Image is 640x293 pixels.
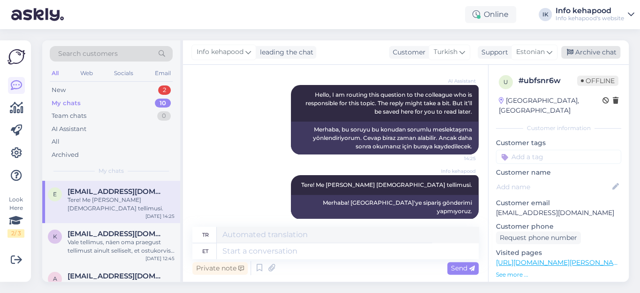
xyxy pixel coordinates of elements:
[78,67,95,79] div: Web
[58,49,118,59] span: Search customers
[112,67,135,79] div: Socials
[539,8,552,21] div: IK
[157,111,171,121] div: 0
[53,191,57,198] span: e
[155,99,171,108] div: 10
[153,67,173,79] div: Email
[145,213,175,220] div: [DATE] 14:25
[192,262,248,275] div: Private note
[503,78,508,85] span: u
[8,229,24,238] div: 2 / 3
[496,138,621,148] p: Customer tags
[434,47,457,57] span: Turkish
[53,275,57,282] span: a
[291,195,479,219] div: Merhaba! [GEOGRAPHIC_DATA]'ye sipariş gönderimi yapmıyoruz.
[496,198,621,208] p: Customer email
[556,7,624,15] div: Info kehapood
[291,122,479,154] div: Merhaba, bu soruyu bu konudan sorumlu meslektaşıma yönlendiriyorum. Cevap biraz zaman alabilir. A...
[52,99,81,108] div: My chats
[496,222,621,231] p: Customer phone
[451,264,475,272] span: Send
[556,15,624,22] div: Info kehapood's website
[465,6,516,23] div: Online
[52,111,86,121] div: Team chats
[50,67,61,79] div: All
[496,182,610,192] input: Add name
[496,248,621,258] p: Visited pages
[68,196,175,213] div: Tere! Me [PERSON_NAME] [DEMOGRAPHIC_DATA] tellimusi.
[68,187,165,196] span: emelkaraoglu44@gmail.com
[52,137,60,146] div: All
[496,270,621,279] p: See more ...
[52,124,86,134] div: AI Assistant
[145,255,175,262] div: [DATE] 12:45
[496,208,621,218] p: [EMAIL_ADDRESS][DOMAIN_NAME]
[52,150,79,160] div: Archived
[197,47,244,57] span: Info kehapood
[518,75,577,86] div: # ubfsnr6w
[441,155,476,162] span: 14:25
[8,48,25,66] img: Askly Logo
[561,46,620,59] div: Archive chat
[577,76,618,86] span: Offline
[496,168,621,177] p: Customer name
[68,230,165,238] span: klenja.tiitsar@gmail.com
[389,47,426,57] div: Customer
[305,91,473,115] span: Hello, I am routing this question to the colleague who is responsible for this topic. The reply m...
[301,181,472,188] span: Tere! Me [PERSON_NAME] [DEMOGRAPHIC_DATA] tellimusi.
[8,195,24,238] div: Look Here
[478,47,508,57] div: Support
[516,47,545,57] span: Estonian
[68,272,165,280] span: agnijoe@gmail.com
[202,243,208,259] div: et
[53,233,57,240] span: k
[496,150,621,164] input: Add a tag
[499,96,602,116] div: [GEOGRAPHIC_DATA], [GEOGRAPHIC_DATA]
[256,47,313,57] div: leading the chat
[202,227,209,243] div: tr
[99,167,124,175] span: My chats
[441,168,476,175] span: Info kehapood
[496,231,581,244] div: Request phone number
[496,124,621,132] div: Customer information
[556,7,634,22] a: Info kehapoodInfo kehapood's website
[158,85,171,95] div: 2
[52,85,66,95] div: New
[68,238,175,255] div: Vale tellimus, näen oma praegust tellimust ainult selliselt, et ostukorvis on 6 samasugust toodet...
[441,77,476,85] span: AI Assistant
